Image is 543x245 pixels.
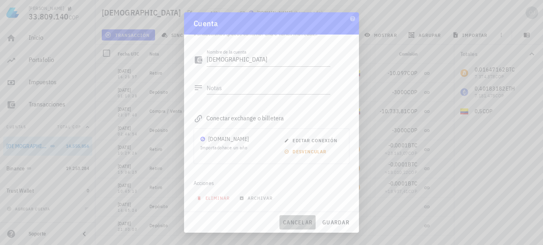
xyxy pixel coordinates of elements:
span: Importado [200,145,247,150]
button: eliminar [194,193,235,204]
span: guardar [322,219,349,226]
span: eliminar [198,195,230,201]
div: Acciones [194,174,349,193]
span: hace un año [222,145,247,150]
div: [DOMAIN_NAME] [208,135,249,143]
button: editar conexión [281,135,343,146]
button: cancelar [279,215,316,230]
span: cancelar [283,219,312,226]
button: guardar [319,215,353,230]
span: desvincular [286,149,326,154]
button: archivar [236,193,278,204]
img: BudaPuntoCom [200,137,205,141]
div: Conectar exchange o billetera [194,112,349,123]
span: archivar [241,195,273,201]
span: editar conexión [286,137,337,143]
button: desvincular [281,146,332,157]
label: Nombre de la cuenta [207,49,246,55]
div: Cuenta [184,12,359,35]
